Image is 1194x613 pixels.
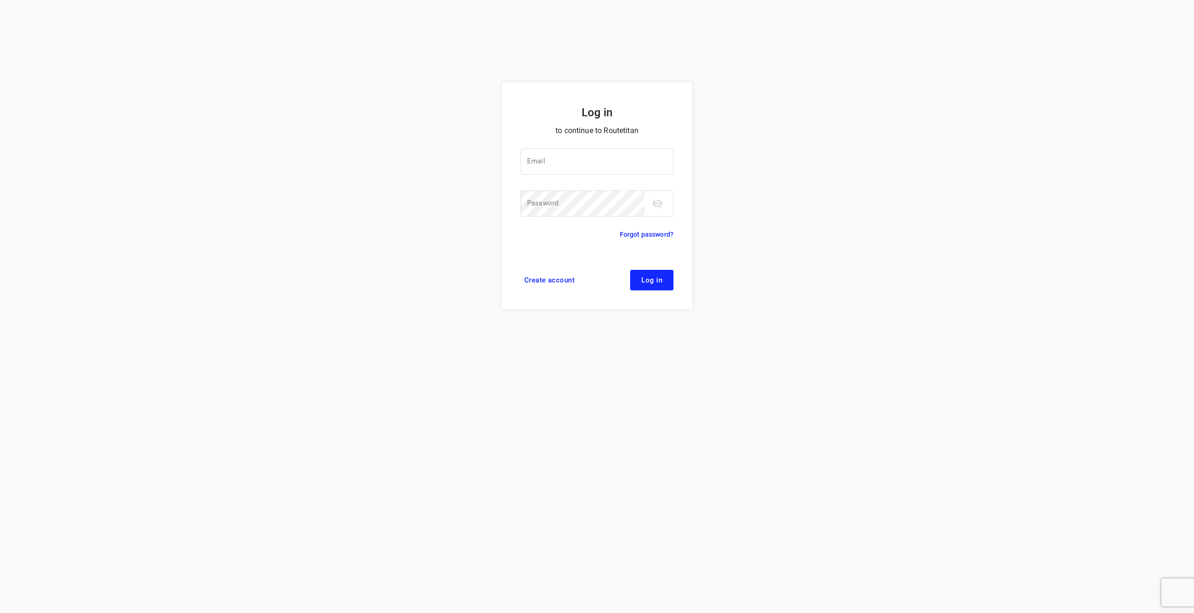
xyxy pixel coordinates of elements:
button: Log in [630,270,673,290]
span: Create account [524,276,575,284]
a: Routetitan [560,45,634,62]
img: Routetitan [560,45,634,60]
h5: Log in [521,105,673,120]
button: toggle password visibility [648,194,667,213]
a: Create account [521,270,578,290]
p: to continue to Routetitan [521,124,673,137]
a: Forgot password? [620,229,673,240]
span: Log in [641,276,662,284]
